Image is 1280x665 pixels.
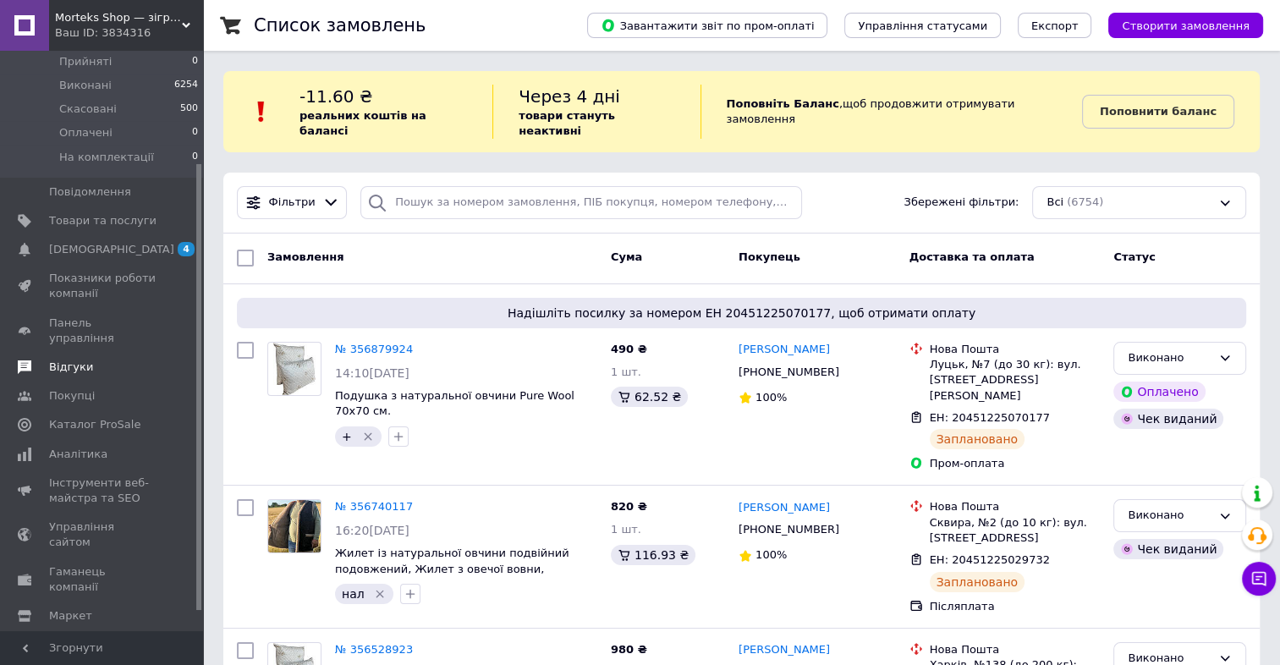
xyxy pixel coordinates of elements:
button: Чат з покупцем [1242,562,1276,596]
span: Маркет [49,608,92,624]
span: Відгуки [49,360,93,375]
div: 116.93 ₴ [611,545,695,565]
button: Завантажити звіт по пром-оплаті [587,13,827,38]
span: Створити замовлення [1122,19,1250,32]
span: [DEMOGRAPHIC_DATA] [49,242,174,257]
img: :exclamation: [249,99,274,124]
div: Післяплата [930,599,1101,614]
a: № 356528923 [335,643,413,656]
span: 6254 [174,78,198,93]
div: Нова Пошта [930,499,1101,514]
span: 820 ₴ [611,500,647,513]
span: Гаманець компанії [49,564,157,595]
div: [PHONE_NUMBER] [735,519,843,541]
span: Через 4 дні [519,86,620,107]
svg: Видалити мітку [361,430,375,443]
span: 0 [192,150,198,165]
span: Скасовані [59,102,117,117]
span: Завантажити звіт по пром-оплаті [601,18,814,33]
a: Жилет із натуральної овчини подвійний подовжений, Жилет з овечої вовни, Карпатські жилетки 56-4XL [335,547,569,591]
span: Статус [1113,250,1156,263]
b: товари стануть неактивні [519,109,615,137]
span: 0 [192,125,198,140]
span: Каталог ProSale [49,417,140,432]
div: Виконано [1128,507,1211,525]
div: Виконано [1128,349,1211,367]
span: Показники роботи компанії [49,271,157,301]
span: Інструменти веб-майстра та SEO [49,475,157,506]
a: Подушка з натуральної овчини Pure Wool 70х70 см. [335,389,574,418]
div: Нова Пошта [930,342,1101,357]
span: На комплектації [59,150,154,165]
span: Доставка та оплата [909,250,1035,263]
span: (6754) [1067,195,1103,208]
span: 14:10[DATE] [335,366,409,380]
span: Збережені фільтри: [904,195,1019,211]
span: ЕН: 20451225029732 [930,553,1050,566]
span: Управління сайтом [49,519,157,550]
span: Панель управління [49,316,157,346]
span: 1 шт. [611,523,641,536]
span: 100% [755,548,787,561]
button: Створити замовлення [1108,13,1263,38]
span: 0 [192,54,198,69]
div: [PHONE_NUMBER] [735,361,843,383]
a: Поповнити баланс [1082,95,1234,129]
div: Оплачено [1113,382,1205,402]
span: 490 ₴ [611,343,647,355]
span: Покупці [49,388,95,404]
a: Фото товару [267,499,321,553]
img: Фото товару [268,500,321,552]
div: Ваш ID: 3834316 [55,25,203,41]
span: Надішліть посилку за номером ЕН 20451225070177, щоб отримати оплату [244,305,1239,322]
span: Замовлення [267,250,343,263]
span: Оплачені [59,125,113,140]
span: Виконані [59,78,112,93]
span: Експорт [1031,19,1079,32]
span: 4 [178,242,195,256]
b: реальних коштів на балансі [299,109,426,137]
a: № 356740117 [335,500,413,513]
span: Cума [611,250,642,263]
a: Створити замовлення [1091,19,1263,31]
b: Поповнити баланс [1100,105,1217,118]
span: Управління статусами [858,19,987,32]
span: нал [342,587,365,601]
svg: Видалити мітку [373,587,387,601]
div: Чек виданий [1113,409,1223,429]
span: Повідомлення [49,184,131,200]
span: + [342,430,352,443]
div: Нова Пошта [930,642,1101,657]
a: № 356879924 [335,343,413,355]
span: Morteks Shop — зігріваючі пояси, наколінники, товари з овчини [55,10,182,25]
span: ЕН: 20451225070177 [930,411,1050,424]
span: 1 шт. [611,365,641,378]
div: Чек виданий [1113,539,1223,559]
div: Сквира, №2 (до 10 кг): вул. [STREET_ADDRESS] [930,515,1101,546]
span: 980 ₴ [611,643,647,656]
img: Фото товару [273,343,316,395]
div: Луцьк, №7 (до 30 кг): вул. [STREET_ADDRESS][PERSON_NAME] [930,357,1101,404]
button: Експорт [1018,13,1092,38]
button: Управління статусами [844,13,1001,38]
div: , щоб продовжити отримувати замовлення [700,85,1082,139]
a: [PERSON_NAME] [739,642,830,658]
a: [PERSON_NAME] [739,342,830,358]
div: Заплановано [930,429,1025,449]
div: 62.52 ₴ [611,387,688,407]
div: Заплановано [930,572,1025,592]
span: Товари та послуги [49,213,157,228]
span: 500 [180,102,198,117]
a: Фото товару [267,342,321,396]
span: 16:20[DATE] [335,524,409,537]
span: Фільтри [269,195,316,211]
span: Покупець [739,250,800,263]
b: Поповніть Баланс [727,97,839,110]
span: Всі [1047,195,1063,211]
span: -11.60 ₴ [299,86,372,107]
span: Прийняті [59,54,112,69]
span: Аналітика [49,447,107,462]
span: 100% [755,391,787,404]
